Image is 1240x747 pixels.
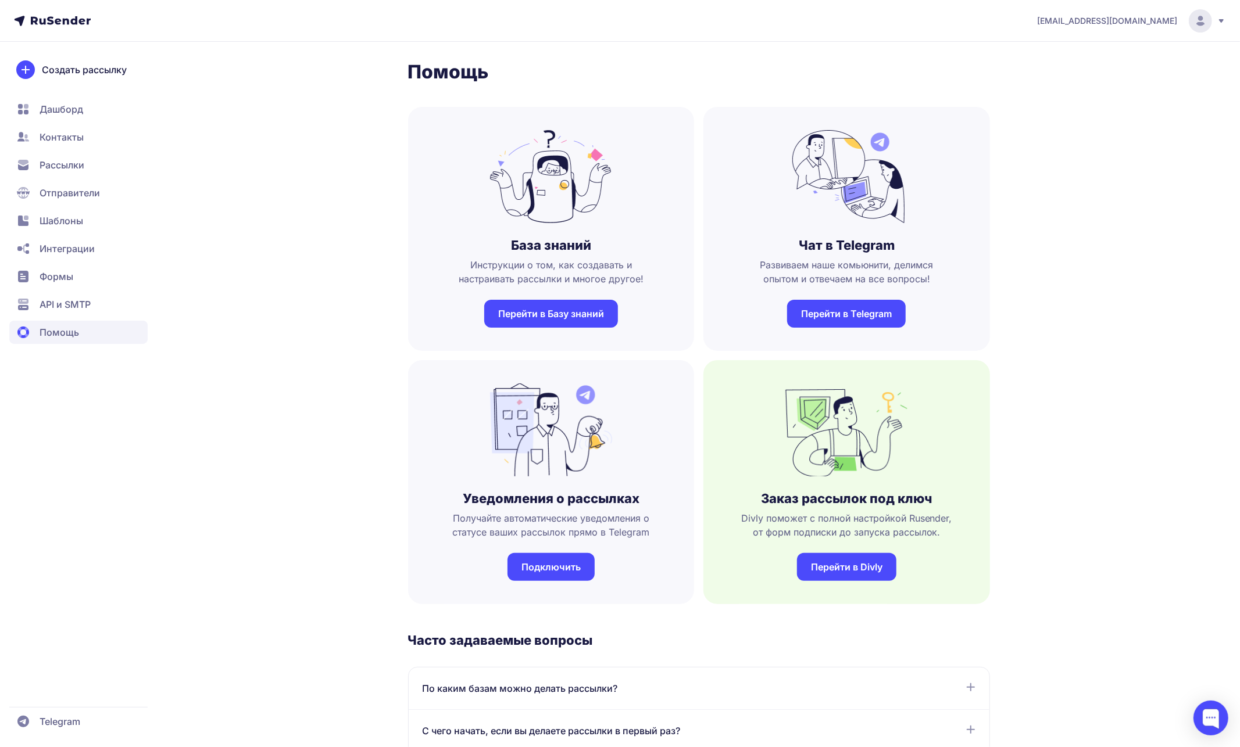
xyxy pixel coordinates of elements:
[785,383,907,476] img: no_photo
[490,383,612,476] img: no_photo
[785,130,907,223] img: no_photo
[40,214,83,228] span: Шаблоны
[40,130,84,144] span: Контакты
[40,297,91,311] span: API и SMTP
[722,258,971,286] span: Развиваем наше комьюнити, делимся опытом и отвечаем на все вопросы!
[42,63,127,77] span: Создать рассылку
[427,511,676,539] span: Получайте автоматические уведомления о статусе ваших рассылок прямо в Telegram
[40,158,84,172] span: Рассылки
[463,490,639,507] h3: Уведомления о рассылках
[40,102,83,116] span: Дашборд
[408,60,990,84] h1: Помощь
[1037,15,1177,27] span: [EMAIL_ADDRESS][DOMAIN_NAME]
[508,553,595,581] a: Подключить
[490,130,612,223] img: no_photo
[40,186,100,200] span: Отправители
[40,325,79,339] span: Помощь
[484,300,618,328] a: Перейти в Базу знаний
[40,242,95,256] span: Интеграции
[40,270,73,283] span: Формы
[511,237,591,253] h3: База знаний
[722,511,971,539] span: Divly поможет с полной настройкой Rusender, от форм подписки до запуска рассылок.
[423,724,681,738] span: С чего начать, если вы делаете рассылки в первый раз?
[423,681,618,695] span: По каким базам можно делать рассылки?
[40,714,80,728] span: Telegram
[797,553,896,581] a: Перейти в Divly
[427,258,676,286] span: Инструкции о том, как создавать и настраивать рассылки и многое другое!
[761,490,932,507] h3: Заказ рассылок под ключ
[9,710,148,733] a: Telegram
[408,632,990,648] h3: Часто задаваемые вопросы
[799,237,895,253] h3: Чат в Telegram
[787,300,906,328] a: Перейти в Telegram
